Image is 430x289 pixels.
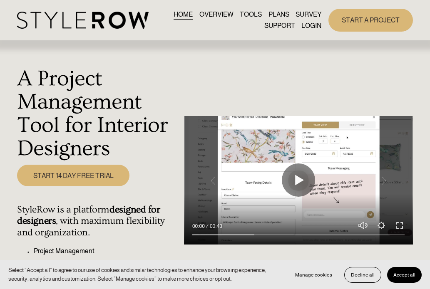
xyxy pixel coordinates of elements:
a: SURVEY [296,9,321,20]
a: START 14 DAY FREE TRIAL [17,165,129,186]
span: Decline all [351,272,375,278]
button: Accept all [387,267,422,283]
div: Duration [207,222,224,230]
img: StyleRow [17,12,148,29]
div: Current time [192,222,207,230]
a: PLANS [268,9,289,20]
button: Manage cookies [289,267,338,283]
span: Manage cookies [295,272,332,278]
input: Seek [192,232,405,237]
a: folder dropdown [264,20,295,31]
p: Budgeting and Invoicing [34,259,179,269]
p: Select “Accept all” to agree to our use of cookies and similar technologies to enhance your brows... [8,266,281,283]
button: Play [282,163,315,197]
h4: StyleRow is a platform , with maximum flexibility and organization. [17,204,179,238]
span: SUPPORT [264,21,295,31]
a: TOOLS [240,9,262,20]
a: OVERVIEW [199,9,234,20]
button: Decline all [344,267,381,283]
a: LOGIN [301,20,321,31]
p: Project Management [34,246,179,256]
strong: designed for designers [17,204,162,226]
a: START A PROJECT [328,9,413,32]
a: HOME [174,9,193,20]
h1: A Project Management Tool for Interior Designers [17,67,179,161]
span: Accept all [393,272,415,278]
